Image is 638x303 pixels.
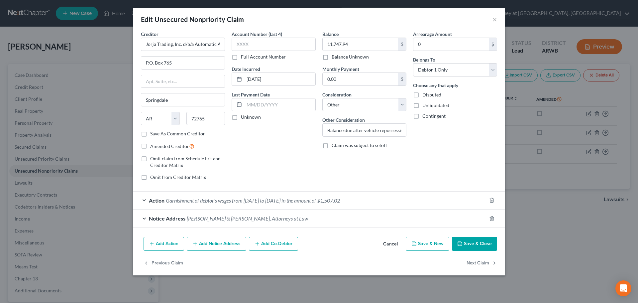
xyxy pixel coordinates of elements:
[141,31,159,37] span: Creditor
[322,91,352,98] label: Consideration
[232,38,316,51] input: XXXX
[144,237,184,251] button: Add Action
[332,54,369,60] label: Balance Unknown
[144,256,183,270] button: Previous Claim
[452,237,497,251] button: Save & Close
[241,114,261,120] label: Unknown
[150,174,206,180] span: Omit from Creditor Matrix
[249,237,298,251] button: Add Co-Debtor
[150,143,189,149] span: Amended Creditor
[149,197,164,204] span: Action
[141,15,244,24] div: Edit Unsecured Nonpriority Claim
[398,38,406,51] div: $
[150,130,205,137] label: Save As Common Creditor
[141,57,225,69] input: Enter address...
[166,197,340,204] span: Garnishment of debtor's wages from [DATE] to [DATE] in the amount of $1,507.02
[615,280,631,296] div: Open Intercom Messenger
[232,66,260,73] label: Date Incurred
[422,102,449,108] span: Unliquidated
[378,237,403,251] button: Cancel
[322,66,359,73] label: Monthly Payment
[244,73,315,85] input: MM/DD/YYYY
[323,124,406,136] input: Specify...
[241,54,286,60] label: Full Account Number
[406,237,449,251] button: Save & New
[141,93,225,106] input: Enter city...
[149,215,185,222] span: Notice Address
[413,38,489,51] input: 0.00
[413,82,458,89] label: Choose any that apply
[322,31,339,38] label: Balance
[141,38,225,51] input: Search creditor by name...
[489,38,497,51] div: $
[332,142,387,148] span: Claim was subject to setoff
[186,112,225,125] input: Enter zip...
[422,113,446,119] span: Contingent
[323,73,398,85] input: 0.00
[492,15,497,23] button: ×
[141,75,225,88] input: Apt, Suite, etc...
[413,31,452,38] label: Arrearage Amount
[150,156,221,168] span: Omit claim from Schedule E/F and Creditor Matrix
[413,57,435,63] span: Belongs To
[187,237,246,251] button: Add Notice Address
[187,215,308,222] span: [PERSON_NAME] & [PERSON_NAME], Attorneys at Law
[232,31,282,38] label: Account Number (last 4)
[322,116,365,123] label: Other Consideration
[244,98,315,111] input: MM/DD/YYYY
[323,38,398,51] input: 0.00
[467,256,497,270] button: Next Claim
[422,92,441,97] span: Disputed
[398,73,406,85] div: $
[232,91,270,98] label: Last Payment Date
